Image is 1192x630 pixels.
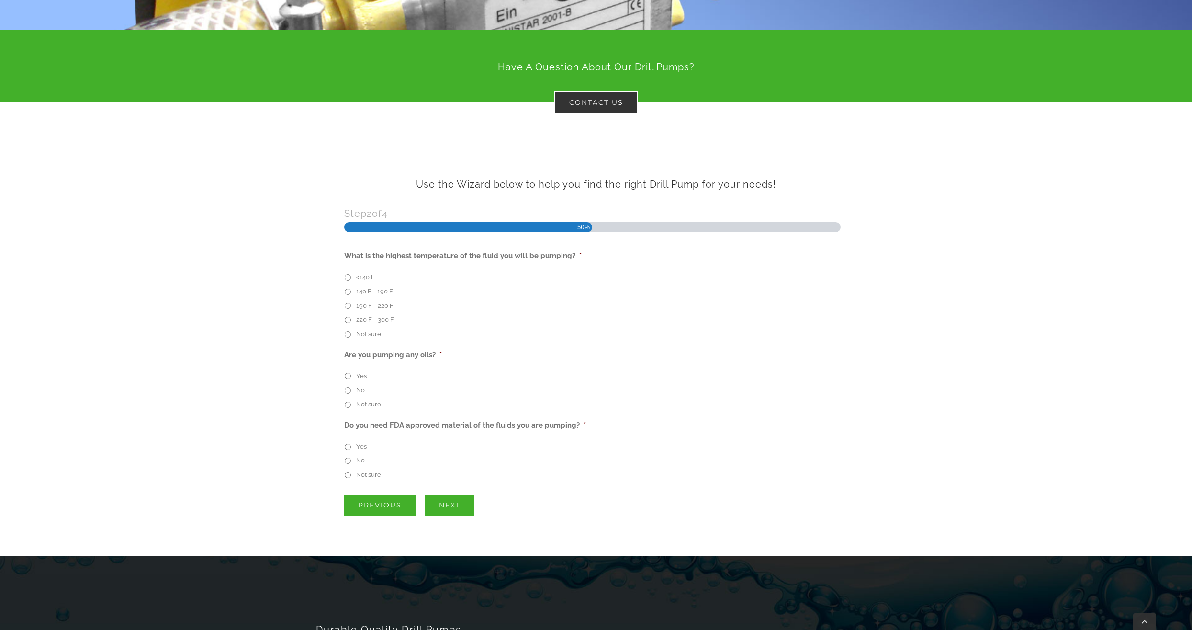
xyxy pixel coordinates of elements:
label: 190 F - 220 F [356,301,394,311]
label: No [356,385,365,395]
label: <140 F [356,272,375,282]
label: Not sure [356,329,381,339]
span: 2 [367,208,372,219]
span: 50% [577,222,590,232]
label: Yes [356,442,367,451]
h3: Step of [344,209,848,218]
label: Yes [356,371,367,381]
label: Not sure [356,470,381,480]
label: What is the highest temperature of the fluid you will be pumping? [344,251,582,261]
input: Previous [344,495,416,516]
span: Contact Us [569,98,623,107]
label: Not sure [356,400,381,409]
label: Are you pumping any oils? [344,350,442,360]
span: Have A Question About Our Drill Pumps? [498,61,695,73]
label: No [356,456,365,465]
h3: Use the Wizard below to help you find the right Drill Pump for your needs! [344,178,848,191]
a: Contact Us [554,91,638,114]
label: 220 F - 300 F [356,315,394,325]
label: 140 F - 190 F [356,287,393,296]
input: Next [425,495,474,516]
span: 4 [382,208,388,219]
label: Do you need FDA approved material of the fluids you are pumping? [344,421,586,430]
